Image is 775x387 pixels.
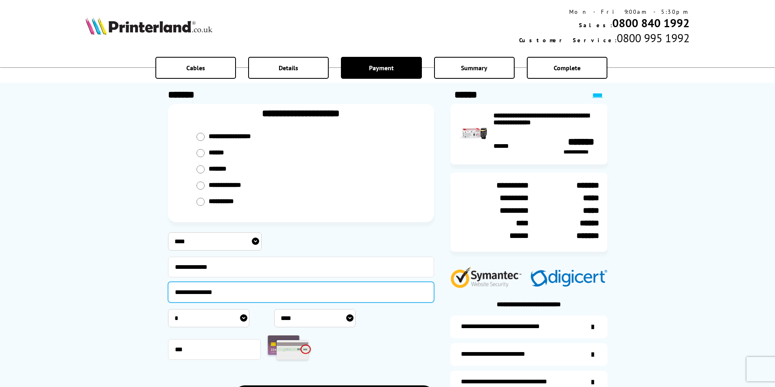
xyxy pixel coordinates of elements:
[617,30,690,45] span: 0800 995 1992
[519,8,690,15] div: Mon - Fri 9:00am - 5:30pm
[579,22,612,29] span: Sales:
[554,64,581,72] span: Complete
[519,37,617,44] span: Customer Service:
[279,64,298,72] span: Details
[369,64,394,72] span: Payment
[461,64,487,72] span: Summary
[186,64,205,72] span: Cables
[85,17,212,35] img: Printerland Logo
[612,15,690,30] a: 0800 840 1992
[450,343,607,366] a: items-arrive
[450,316,607,338] a: additional-ink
